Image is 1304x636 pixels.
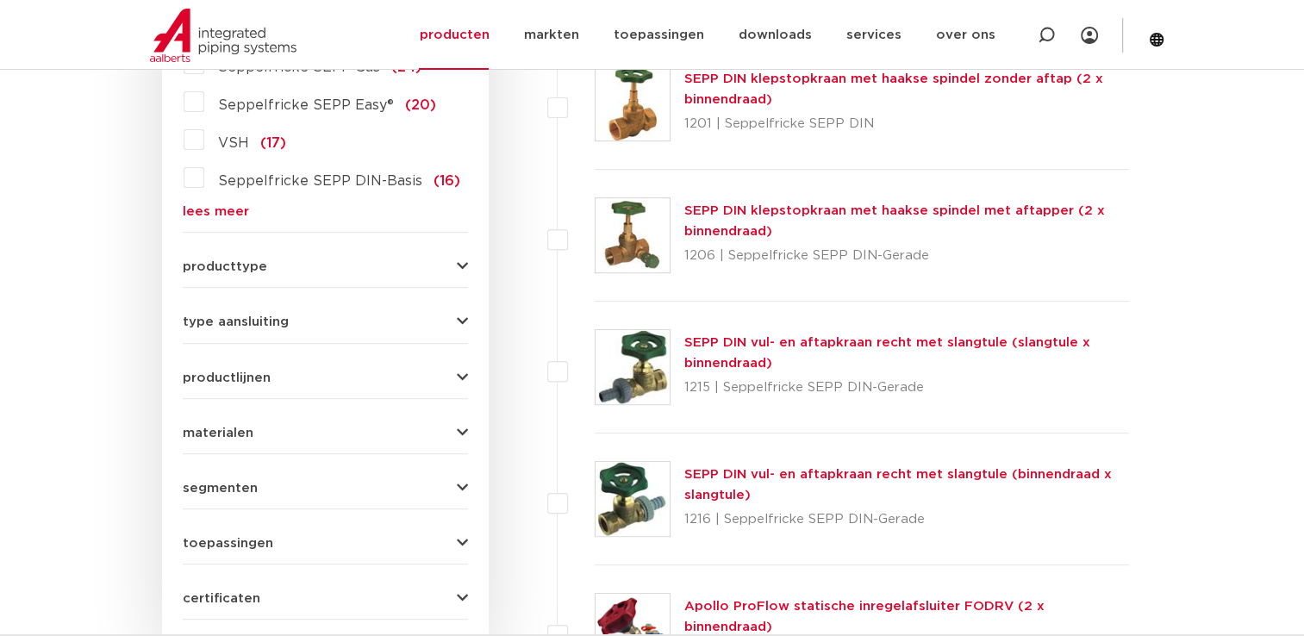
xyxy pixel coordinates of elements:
button: type aansluiting [183,315,468,328]
p: 1206 | Seppelfricke SEPP DIN-Gerade [684,242,1130,270]
p: 1216 | Seppelfricke SEPP DIN-Gerade [684,506,1130,533]
span: (20) [405,98,436,112]
a: SEPP DIN klepstopkraan met haakse spindel met aftapper (2 x binnendraad) [684,204,1105,238]
a: lees meer [183,205,468,218]
img: Thumbnail for SEPP DIN klepstopkraan met haakse spindel met aftapper (2 x binnendraad) [596,198,670,272]
span: materialen [183,427,253,440]
span: VSH [218,136,249,150]
span: type aansluiting [183,315,289,328]
span: Seppelfricke SEPP Easy® [218,98,394,112]
button: producttype [183,260,468,273]
span: certificaten [183,592,260,605]
button: toepassingen [183,537,468,550]
span: productlijnen [183,371,271,384]
span: (17) [260,136,286,150]
button: materialen [183,427,468,440]
img: Thumbnail for SEPP DIN klepstopkraan met haakse spindel zonder aftap (2 x binnendraad) [596,66,670,140]
a: SEPP DIN klepstopkraan met haakse spindel zonder aftap (2 x binnendraad) [684,72,1103,106]
a: SEPP DIN vul- en aftapkraan recht met slangtule (binnendraad x slangtule) [684,468,1112,502]
span: (16) [434,174,460,188]
span: toepassingen [183,537,273,550]
button: certificaten [183,592,468,605]
img: Thumbnail for SEPP DIN vul- en aftapkraan recht met slangtule (slangtule x binnendraad) [596,330,670,404]
span: segmenten [183,482,258,495]
button: productlijnen [183,371,468,384]
span: Seppelfricke SEPP DIN-Basis [218,174,422,188]
button: segmenten [183,482,468,495]
img: Thumbnail for SEPP DIN vul- en aftapkraan recht met slangtule (binnendraad x slangtule) [596,462,670,536]
a: Apollo ProFlow statische inregelafsluiter FODRV (2 x binnendraad) [684,600,1045,633]
a: SEPP DIN vul- en aftapkraan recht met slangtule (slangtule x binnendraad) [684,336,1090,370]
p: 1201 | Seppelfricke SEPP DIN [684,110,1130,138]
p: 1215 | Seppelfricke SEPP DIN-Gerade [684,374,1130,402]
span: producttype [183,260,267,273]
